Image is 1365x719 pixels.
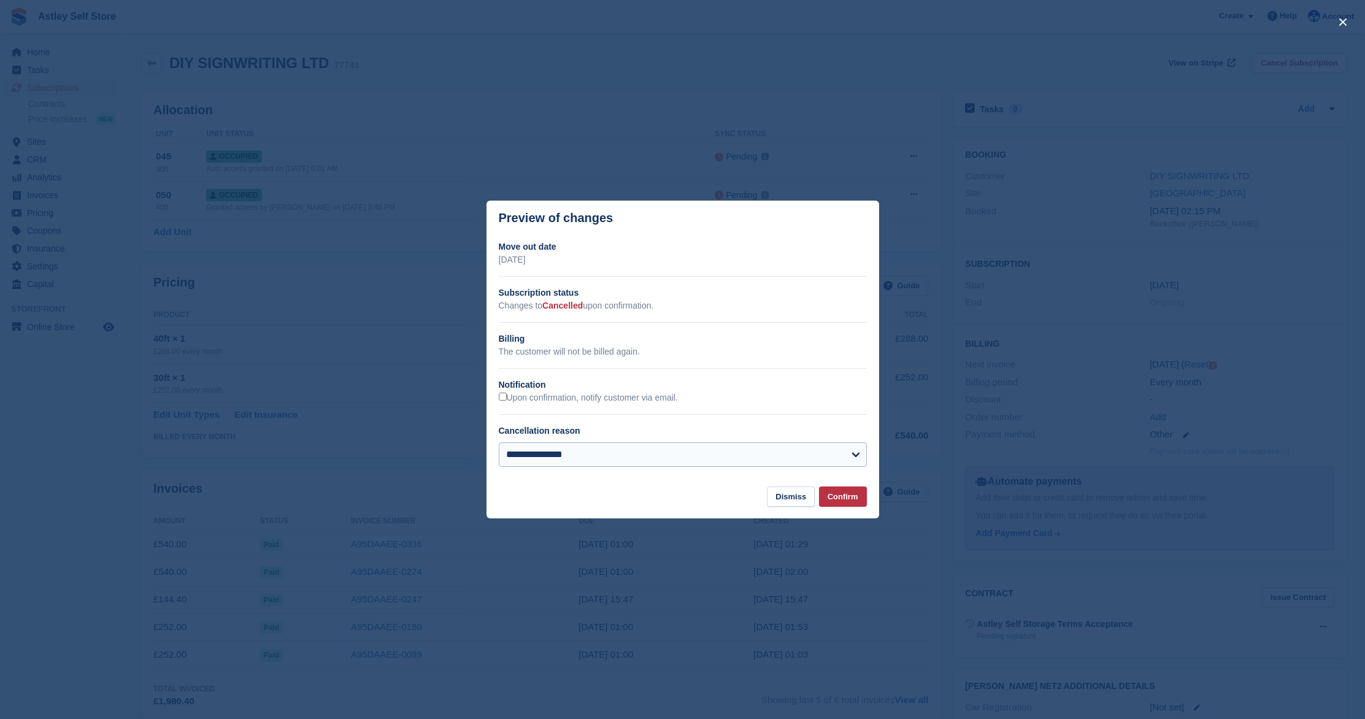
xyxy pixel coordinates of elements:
[499,393,507,401] input: Upon confirmation, notify customer via email.
[767,486,815,507] button: Dismiss
[499,393,678,404] label: Upon confirmation, notify customer via email.
[499,333,867,345] h2: Billing
[499,286,867,299] h2: Subscription status
[1333,12,1353,32] button: close
[542,301,583,310] span: Cancelled
[499,253,867,266] p: [DATE]
[499,426,580,436] label: Cancellation reason
[499,379,867,391] h2: Notification
[499,240,867,253] h2: Move out date
[499,299,867,312] p: Changes to upon confirmation.
[499,345,867,358] p: The customer will not be billed again.
[499,211,613,225] p: Preview of changes
[819,486,867,507] button: Confirm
